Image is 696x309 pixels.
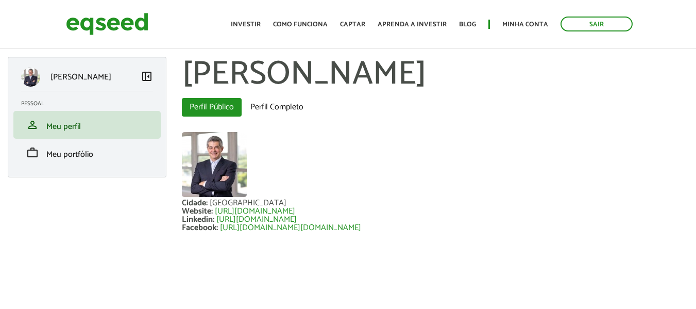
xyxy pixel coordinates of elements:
a: Investir [231,21,261,28]
span: : [206,196,208,210]
a: Perfil Completo [243,98,311,117]
div: Website [182,207,215,216]
a: [URL][DOMAIN_NAME][DOMAIN_NAME] [220,224,361,232]
a: Colapsar menu [141,70,153,85]
span: Meu portfólio [46,148,93,161]
a: Sair [561,17,633,31]
a: Minha conta [502,21,548,28]
span: work [26,147,39,159]
a: [URL][DOMAIN_NAME] [215,207,295,216]
div: Facebook [182,224,220,232]
span: : [213,213,214,226]
li: Meu perfil [13,111,161,139]
li: Meu portfólio [13,139,161,167]
span: left_panel_close [141,70,153,83]
a: Blog [459,21,476,28]
img: Foto de Olavo Chinaglia [182,132,247,197]
a: workMeu portfólio [21,147,153,159]
div: Linkedin [182,216,216,224]
img: EqSeed [66,10,148,38]
span: : [211,204,213,218]
h1: [PERSON_NAME] [182,57,688,93]
span: person [26,119,39,131]
a: [URL][DOMAIN_NAME] [216,216,297,224]
h2: Pessoal [21,101,161,107]
p: [PERSON_NAME] [50,72,111,82]
span: Meu perfil [46,120,81,134]
a: Ver perfil do usuário. [182,132,247,197]
a: Perfil Público [182,98,242,117]
a: Aprenda a investir [378,21,447,28]
a: Captar [340,21,365,28]
span: : [216,221,218,235]
a: Como funciona [273,21,328,28]
a: personMeu perfil [21,119,153,131]
div: Cidade [182,199,210,207]
div: [GEOGRAPHIC_DATA] [210,199,286,207]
